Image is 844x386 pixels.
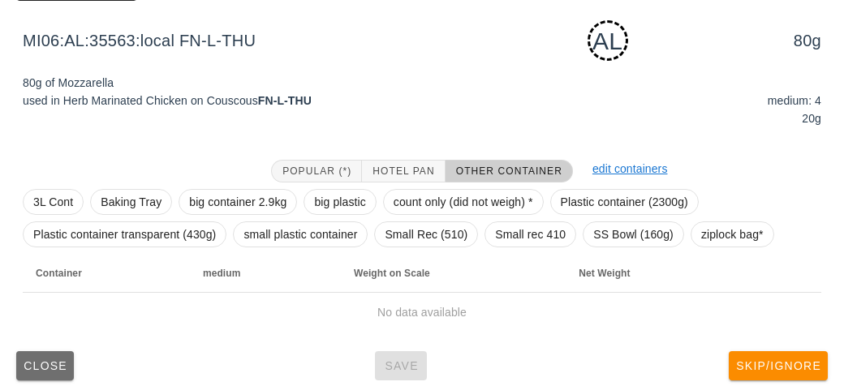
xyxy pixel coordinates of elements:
span: Small Rec (510) [385,222,467,247]
span: Container [36,268,82,279]
strong: FN-L-THU [258,94,312,107]
th: medium: Not sorted. Activate to sort ascending. [190,254,341,293]
span: Plastic container (2300g) [561,190,688,214]
span: Small rec 410 [495,222,566,247]
span: Hotel Pan [372,165,434,177]
span: ziplock bag* [701,222,764,247]
span: SS Bowl (160g) [593,222,674,247]
div: MI06:AL:35563:local FN-L-THU 80g [10,7,834,74]
span: Baking Tray [101,190,161,214]
span: medium [203,268,241,279]
div: AL [588,20,628,61]
th: Container: Not sorted. Activate to sort ascending. [23,254,190,293]
th: Weight on Scale: Not sorted. Activate to sort ascending. [341,254,566,293]
span: Close [23,359,67,372]
span: Other Container [455,165,562,177]
th: Not sorted. Activate to sort ascending. [743,254,821,293]
span: Skip/Ignore [735,359,821,372]
span: big container 2.9kg [189,190,286,214]
span: 3L Cont [33,190,73,214]
span: Weight on Scale [354,268,430,279]
button: Other Container [446,160,573,182]
span: big plastic [314,190,365,214]
button: Hotel Pan [362,160,445,182]
span: count only (did not weigh) * [394,190,533,214]
button: Popular (*) [271,160,362,182]
div: 80g of Mozzarella used in Herb Marinated Chicken on Couscous [13,64,422,144]
a: edit containers [592,162,668,175]
span: Net Weight [579,268,630,279]
div: medium: 4 20g [627,88,825,131]
span: Popular (*) [282,165,351,177]
button: Skip/Ignore [729,351,828,380]
span: Plastic container transparent (430g) [33,222,216,247]
td: No data available [23,293,821,332]
button: Close [16,351,74,380]
span: small plastic container [243,222,357,247]
th: Net Weight: Not sorted. Activate to sort ascending. [566,254,743,293]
